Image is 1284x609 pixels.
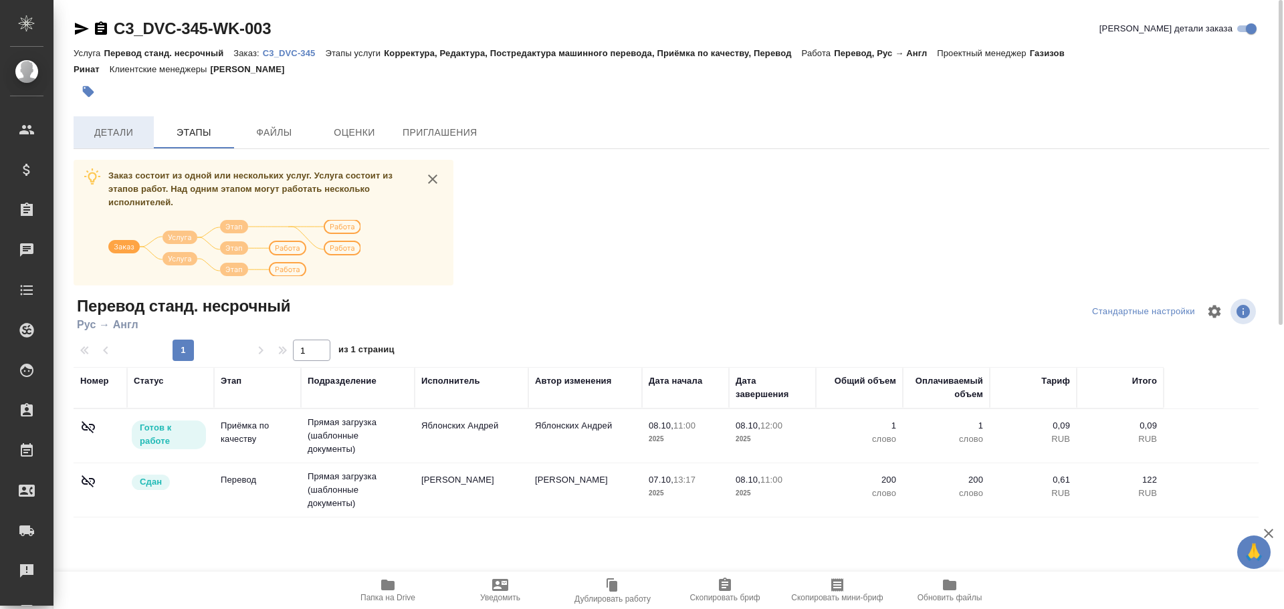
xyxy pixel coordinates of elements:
span: Перевод станд. несрочный [74,295,290,317]
p: Проектный менеджер [937,48,1029,58]
span: Дублировать работу [574,594,651,604]
p: Приёмка по качеству [221,419,294,446]
p: 08.10, [736,475,760,485]
p: Перевод [221,473,294,487]
p: Перевод станд. несрочный [104,48,233,58]
div: Итого [1132,374,1157,388]
button: Уведомить [444,572,556,609]
p: слово [909,487,983,500]
p: 2025 [649,433,722,446]
p: 07.10, [649,475,673,485]
div: Подразделение [308,374,377,388]
span: Приглашения [403,124,477,141]
p: 08.10, [649,420,673,431]
div: Тариф [1041,374,1070,388]
p: слово [823,487,896,500]
p: Перевод, Рус → Англ [834,48,937,58]
p: 13:17 [673,475,695,485]
button: Скопировать мини-бриф [781,572,893,609]
button: Обновить файлы [893,572,1006,609]
p: 2025 [736,487,809,500]
p: 1 [909,419,983,433]
p: RUB [1083,487,1157,500]
span: Папка на Drive [360,593,415,602]
button: Дублировать работу [556,572,669,609]
div: Дата начала [649,374,702,388]
p: 1 [823,419,896,433]
p: Сдан [140,475,162,489]
button: Скопировать ссылку для ЯМессенджера [74,21,90,37]
p: RUB [1083,433,1157,446]
td: Прямая загрузка (шаблонные документы) [301,409,415,463]
p: [PERSON_NAME] [211,64,295,74]
div: Исполнитель [421,374,480,388]
td: [PERSON_NAME] [528,467,642,513]
p: 0,61 [996,473,1070,487]
p: Работа [802,48,835,58]
p: 12:00 [760,420,782,431]
td: [PERSON_NAME] [415,467,528,513]
span: Скопировать бриф [689,593,760,602]
a: C3_DVC-345-WK-003 [114,19,271,37]
p: Услуга [74,48,104,58]
p: 2025 [736,433,809,446]
p: 08.10, [736,420,760,431]
span: 🙏 [1243,538,1265,566]
span: Заказ состоит из одной или нескольких услуг. Услуга состоит из этапов работ. Над одним этапом мог... [108,170,393,207]
div: Этап [221,374,241,388]
span: Посмотреть информацию [1230,299,1259,324]
p: RUB [996,487,1070,500]
p: Этапы услуги [325,48,384,58]
p: 122 [1083,473,1157,487]
p: слово [823,433,896,446]
td: Прямая загрузка (шаблонные документы) [301,463,415,517]
div: Общий объем [835,374,896,388]
span: Файлы [242,124,306,141]
div: Статус [134,374,164,388]
button: Папка на Drive [332,572,444,609]
span: Настроить таблицу [1198,295,1230,328]
p: 11:00 [760,475,782,485]
a: C3_DVC-345 [263,47,326,58]
div: Номер [80,374,109,388]
span: Рус → Англ [74,317,290,333]
span: Детали [82,124,146,141]
span: Обновить файлы [918,593,982,602]
p: 0,09 [1083,419,1157,433]
td: Яблонских Андрей [415,412,528,459]
button: Скопировать ссылку [93,21,109,37]
p: 2025 [649,487,722,500]
div: Дата завершения [736,374,809,401]
button: Добавить тэг [74,77,103,106]
p: Корректура, Редактура, Постредактура машинного перевода, Приёмка по качеству, Перевод [384,48,801,58]
button: 🙏 [1237,535,1271,569]
span: [PERSON_NAME] детали заказа [1099,22,1233,35]
p: Заказ: [233,48,262,58]
div: Оплачиваемый объем [909,374,983,401]
button: close [423,169,443,189]
p: Клиентские менеджеры [110,64,211,74]
span: Оценки [322,124,387,141]
p: 0,09 [996,419,1070,433]
span: Этапы [162,124,226,141]
p: RUB [996,433,1070,446]
p: 200 [823,473,896,487]
p: C3_DVC-345 [263,48,326,58]
div: Автор изменения [535,374,611,388]
div: split button [1089,301,1198,322]
span: Уведомить [480,593,520,602]
p: слово [909,433,983,446]
p: 200 [909,473,983,487]
p: 11:00 [673,420,695,431]
td: Яблонских Андрей [528,412,642,459]
span: Скопировать мини-бриф [791,593,883,602]
button: Скопировать бриф [669,572,781,609]
span: из 1 страниц [338,342,395,361]
p: Готов к работе [140,421,198,448]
